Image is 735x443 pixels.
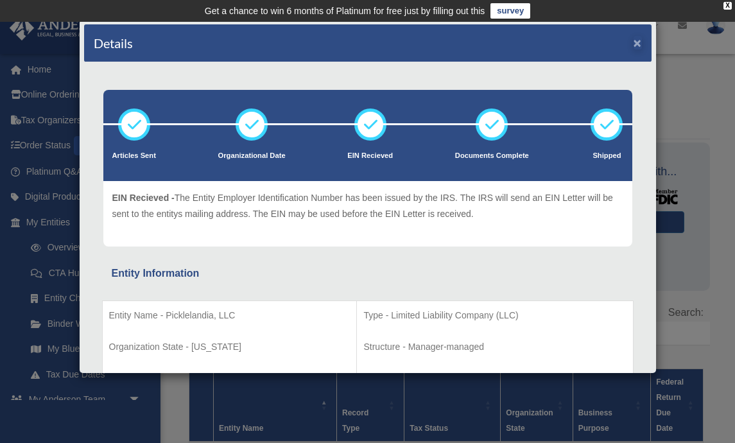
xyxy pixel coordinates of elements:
div: Entity Information [112,265,624,282]
p: EIN Recieved [347,150,393,162]
div: Get a chance to win 6 months of Platinum for free just by filling out this [205,3,485,19]
p: Shipped [591,150,623,162]
p: Documents Complete [455,150,529,162]
h4: Details [94,34,133,52]
a: survey [490,3,530,19]
span: EIN Recieved - [112,193,175,203]
p: Organizational Date - [DATE] [363,370,626,387]
p: Organizational Date [218,150,286,162]
p: Articles Sent [112,150,156,162]
button: × [634,36,642,49]
div: close [723,2,732,10]
p: Organization State - [US_STATE] [109,339,350,355]
p: Type - Limited Liability Company (LLC) [363,308,626,324]
p: Entity Name - Picklelandia, LLC [109,308,350,324]
p: The Entity Employer Identification Number has been issued by the IRS. The IRS will send an EIN Le... [112,190,623,221]
p: Structure - Manager-managed [363,339,626,355]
